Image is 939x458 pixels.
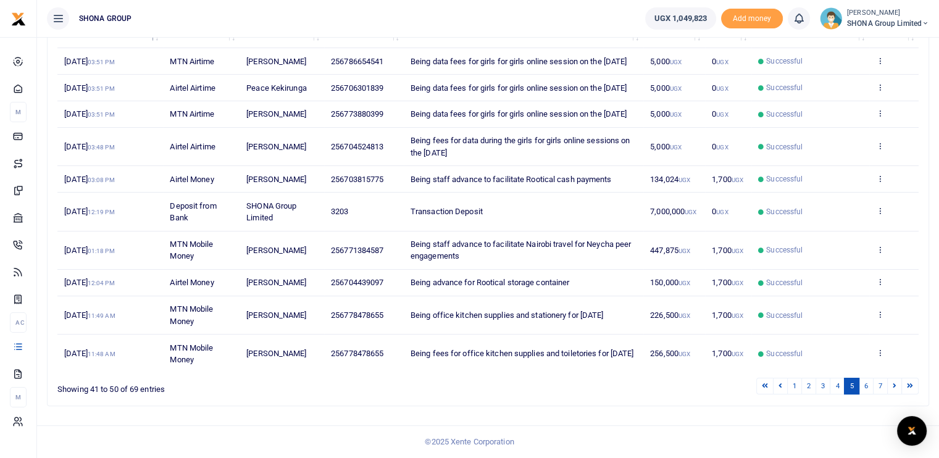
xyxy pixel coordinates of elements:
[650,278,690,287] span: 150,000
[11,12,26,27] img: logo-small
[331,142,383,151] span: 256704524813
[64,83,114,93] span: [DATE]
[74,13,136,24] span: SHONA GROUP
[897,416,927,446] div: Open Intercom Messenger
[170,201,216,223] span: Deposit from Bank
[678,280,690,286] small: UGX
[716,85,728,92] small: UGX
[766,56,803,67] span: Successful
[88,177,115,183] small: 03:08 PM
[712,246,743,255] span: 1,700
[64,57,114,66] span: [DATE]
[732,312,743,319] small: UGX
[712,57,728,66] span: 0
[64,310,115,320] span: [DATE]
[766,173,803,185] span: Successful
[685,209,696,215] small: UGX
[816,378,830,394] a: 3
[716,59,728,65] small: UGX
[712,175,743,184] span: 1,700
[246,246,306,255] span: [PERSON_NAME]
[88,85,115,92] small: 03:51 PM
[10,387,27,407] li: M
[246,349,306,358] span: [PERSON_NAME]
[331,349,383,358] span: 256778478655
[331,310,383,320] span: 256778478655
[766,82,803,93] span: Successful
[331,207,348,216] span: 3203
[787,378,802,394] a: 1
[246,201,296,223] span: SHONA Group Limited
[64,349,115,358] span: [DATE]
[732,280,743,286] small: UGX
[331,246,383,255] span: 256771384587
[64,278,114,287] span: [DATE]
[88,209,115,215] small: 12:19 PM
[331,57,383,66] span: 256786654541
[88,144,115,151] small: 03:48 PM
[64,142,114,151] span: [DATE]
[716,209,728,215] small: UGX
[732,351,743,357] small: UGX
[712,207,728,216] span: 0
[830,378,845,394] a: 4
[712,278,743,287] span: 1,700
[678,351,690,357] small: UGX
[654,12,707,25] span: UGX 1,049,823
[411,136,630,157] span: Being fees for data during the girls for girls online sessions on the [DATE]
[170,304,213,326] span: MTN Mobile Money
[640,7,721,30] li: Wallet ballance
[766,310,803,321] span: Successful
[411,239,631,261] span: Being staff advance to facilitate Nairobi travel for Neycha peer engagements
[670,111,682,118] small: UGX
[246,83,307,93] span: Peace Kekirunga
[801,378,816,394] a: 2
[844,378,859,394] a: 5
[766,206,803,217] span: Successful
[411,278,569,287] span: Being advance for Rootical storage container
[411,310,604,320] span: Being office kitchen supplies and stationery for [DATE]
[678,248,690,254] small: UGX
[170,83,215,93] span: Airtel Airtime
[650,246,690,255] span: 447,875
[820,7,842,30] img: profile-user
[721,9,783,29] li: Toup your wallet
[873,378,888,394] a: 7
[246,142,306,151] span: [PERSON_NAME]
[650,57,682,66] span: 5,000
[650,83,682,93] span: 5,000
[712,310,743,320] span: 1,700
[670,85,682,92] small: UGX
[88,111,115,118] small: 03:51 PM
[170,175,214,184] span: Airtel Money
[766,244,803,256] span: Successful
[170,343,213,365] span: MTN Mobile Money
[411,109,627,119] span: Being data fees for girls for girls online session on the [DATE]
[10,312,27,333] li: Ac
[170,142,215,151] span: Airtel Airtime
[170,109,214,119] span: MTN Airtime
[716,144,728,151] small: UGX
[712,83,728,93] span: 0
[170,57,214,66] span: MTN Airtime
[411,175,612,184] span: Being staff advance to facilitate Rootical cash payments
[10,102,27,122] li: M
[411,207,483,216] span: Transaction Deposit
[678,312,690,319] small: UGX
[88,351,115,357] small: 11:48 AM
[847,18,929,29] span: SHONA Group Limited
[766,141,803,152] span: Successful
[847,8,929,19] small: [PERSON_NAME]
[721,9,783,29] span: Add money
[64,175,114,184] span: [DATE]
[246,310,306,320] span: [PERSON_NAME]
[650,142,682,151] span: 5,000
[732,248,743,254] small: UGX
[170,239,213,261] span: MTN Mobile Money
[331,278,383,287] span: 256704439097
[650,349,690,358] span: 256,500
[11,14,26,23] a: logo-small logo-large logo-large
[88,280,115,286] small: 12:04 PM
[732,177,743,183] small: UGX
[331,175,383,184] span: 256703815775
